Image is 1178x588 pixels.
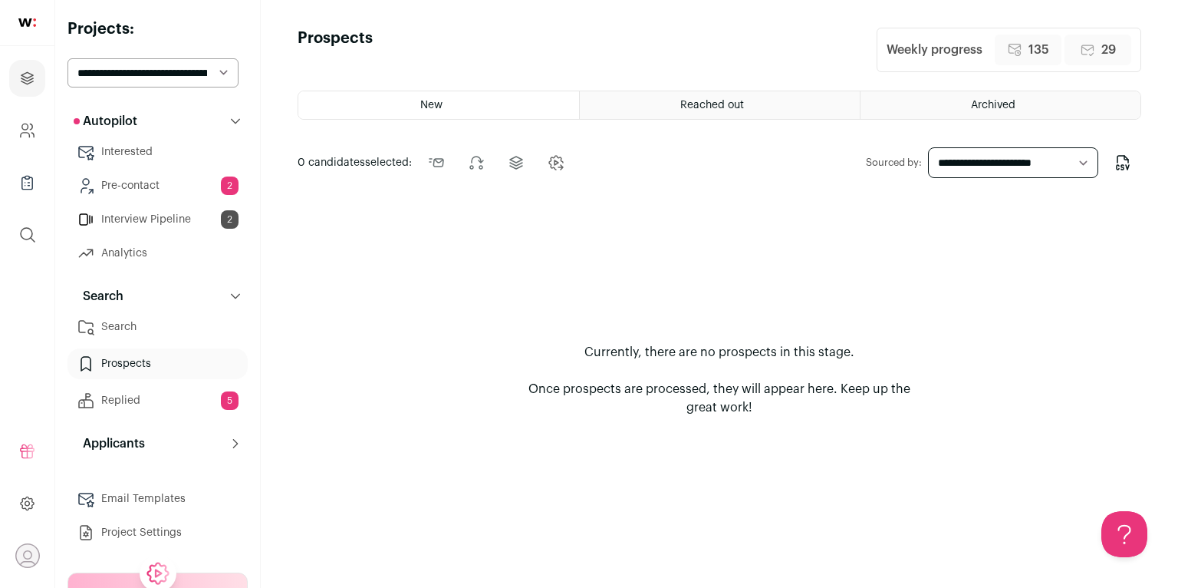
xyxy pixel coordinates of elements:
[221,391,239,410] span: 5
[67,18,248,40] h2: Projects:
[18,18,36,27] img: wellfound-shorthand-0d5821cbd27db2630d0214b213865d53afaa358527fdda9d0ea32b1df1b89c2c.svg
[1101,41,1116,59] span: 29
[74,112,137,130] p: Autopilot
[420,100,443,111] span: New
[67,204,248,235] a: Interview Pipeline2
[580,91,860,119] a: Reached out
[67,106,248,137] button: Autopilot
[67,170,248,201] a: Pre-contact2
[860,91,1140,119] a: Archived
[971,100,1015,111] span: Archived
[9,112,45,149] a: Company and ATS Settings
[538,144,574,181] button: Change candidates stage
[528,380,911,417] p: Once prospects are processed, they will appear here. Keep up the great work!
[67,137,248,167] a: Interested
[584,343,854,362] p: Currently, there are no prospects in this stage.
[67,312,248,342] a: Search
[74,434,145,453] p: Applicants
[221,177,239,195] span: 2
[1028,41,1049,59] span: 135
[680,100,744,111] span: Reached out
[1104,144,1141,181] button: Export to CSV
[67,385,248,416] a: Replied5
[866,157,922,169] label: Sourced by:
[298,28,373,72] h1: Prospects
[298,157,365,168] span: 0 candidates
[1101,511,1147,557] iframe: Help Scout Beacon - Open
[221,210,239,229] span: 2
[67,349,248,379] a: Prospects
[67,517,248,548] a: Project Settings
[67,484,248,514] a: Email Templates
[887,41,982,59] div: Weekly progress
[67,428,248,459] button: Applicants
[298,155,412,170] span: selected:
[9,60,45,97] a: Projects
[67,238,248,269] a: Analytics
[9,164,45,201] a: Company Lists
[67,281,248,312] button: Search
[15,543,40,568] button: Open dropdown
[74,287,123,306] p: Search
